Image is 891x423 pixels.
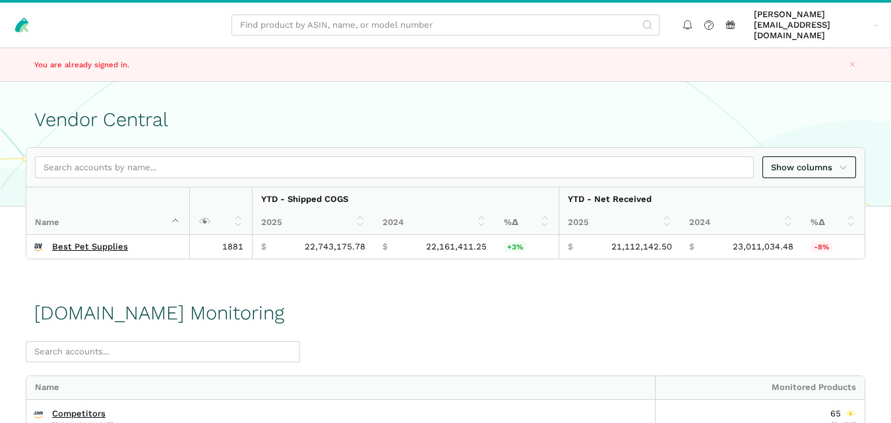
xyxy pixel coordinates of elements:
[802,211,865,235] th: %Δ: activate to sort column ascending
[754,9,869,42] span: [PERSON_NAME][EMAIL_ADDRESS][DOMAIN_NAME]
[26,341,300,363] input: Search accounts...
[189,235,252,259] td: 1881
[34,109,857,131] h1: Vendor Central
[52,408,106,419] a: Competitors
[568,242,573,252] span: $
[495,235,559,259] td: 2.63%
[830,408,856,419] div: 65
[611,242,672,252] span: 21,112,142.50
[231,15,660,36] input: Find product by ASIN, name, or model number
[802,235,865,259] td: -8.25%
[689,242,694,252] span: $
[34,59,334,71] p: You are already signed in.
[374,211,495,235] th: 2024: activate to sort column ascending
[681,211,802,235] th: 2024: activate to sort column ascending
[305,242,365,252] span: 22,743,175.78
[35,156,754,178] input: Search accounts by name...
[26,376,655,400] div: Name
[733,242,793,252] span: 23,011,034.48
[252,211,374,235] th: 2025: activate to sort column ascending
[811,242,832,252] span: -8%
[559,211,681,235] th: 2025: activate to sort column ascending
[504,242,526,252] span: +3%
[26,187,189,235] th: Name : activate to sort column descending
[845,57,860,72] button: Close
[261,242,266,252] span: $
[655,376,865,400] div: Monitored Products
[762,156,856,178] a: Show columns
[426,242,487,252] span: 22,161,411.25
[34,302,284,324] h1: [DOMAIN_NAME] Monitoring
[750,7,883,44] a: [PERSON_NAME][EMAIL_ADDRESS][DOMAIN_NAME]
[568,194,652,204] strong: YTD - Net Received
[383,242,388,252] span: $
[771,161,847,174] span: Show columns
[495,211,559,235] th: %Δ: activate to sort column ascending
[261,194,348,204] strong: YTD - Shipped COGS
[189,187,252,235] th: : activate to sort column ascending
[52,242,128,252] a: Best Pet Supplies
